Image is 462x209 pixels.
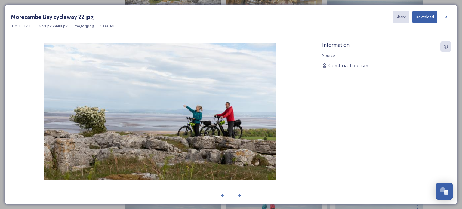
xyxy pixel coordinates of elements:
span: Source [322,53,335,58]
img: Morecambe%2520Bay%2520cycleway%252022.jpg [11,43,310,198]
h3: Morecambe Bay cycleway 22.jpg [11,13,94,21]
span: 13.66 MB [100,23,116,29]
button: Share [393,11,409,23]
span: [DATE] 17:13 [11,23,33,29]
span: Information [322,41,350,48]
span: 6720 px x 4480 px [39,23,68,29]
span: Cumbria Tourism [328,62,368,69]
span: image/jpeg [74,23,94,29]
button: Open Chat [436,183,453,200]
button: Download [412,11,437,23]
